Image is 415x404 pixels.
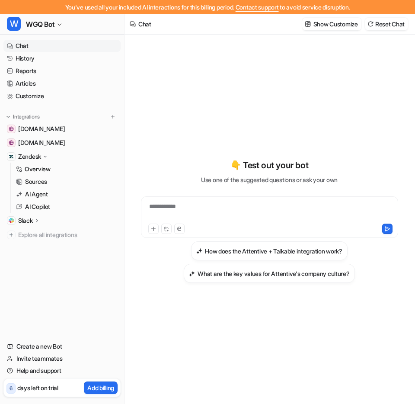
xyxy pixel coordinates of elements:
a: Articles [3,77,121,90]
p: 6 [10,385,13,392]
p: Overview [25,165,51,173]
span: W [7,17,21,31]
img: docs.attentive.com [9,140,14,145]
button: How does the Attentive + Talkable integration work?How does the Attentive + Talkable integration ... [191,241,348,260]
button: What are the key values for Attentive's company culture?What are the key values for Attentive's c... [184,264,354,283]
img: www.attentive.com [9,126,14,131]
p: days left on trial [17,383,58,392]
span: Explore all integrations [18,228,117,242]
button: Reset Chat [365,18,408,30]
button: Show Customize [302,18,361,30]
a: Explore all integrations [3,229,121,241]
a: Chat [3,40,121,52]
a: AI Agent [13,188,121,200]
a: docs.attentive.com[DOMAIN_NAME] [3,137,121,149]
p: Sources [25,177,47,186]
img: menu_add.svg [110,114,116,120]
a: Reports [3,65,121,77]
span: [DOMAIN_NAME] [18,138,65,147]
img: Slack [9,218,14,223]
span: Contact support [236,3,279,11]
p: AI Copilot [25,202,50,211]
img: How does the Attentive + Talkable integration work? [196,248,202,254]
p: Zendesk [18,152,41,161]
img: What are the key values for Attentive's company culture? [189,270,195,277]
h3: What are the key values for Attentive's company culture? [198,269,349,278]
a: Customize [3,90,121,102]
button: Add billing [84,382,118,394]
span: WGQ Bot [26,18,54,30]
img: customize [305,21,311,27]
button: Integrations [3,112,42,121]
a: Help and support [3,365,121,377]
div: Chat [138,19,151,29]
h3: How does the Attentive + Talkable integration work? [205,247,342,256]
p: AI Agent [25,190,48,199]
a: Invite teammates [3,353,121,365]
a: Create a new Bot [3,340,121,353]
span: [DOMAIN_NAME] [18,125,65,133]
p: Integrations [13,113,40,120]
p: Use one of the suggested questions or ask your own [201,175,338,184]
img: Zendesk [9,154,14,159]
a: www.attentive.com[DOMAIN_NAME] [3,123,121,135]
img: reset [367,21,373,27]
a: AI Copilot [13,201,121,213]
a: History [3,52,121,64]
a: Overview [13,163,121,175]
p: Add billing [87,383,114,392]
p: Show Customize [313,19,358,29]
p: Slack [18,216,33,225]
img: explore all integrations [7,231,16,239]
a: Sources [13,176,121,188]
img: expand menu [5,114,11,120]
p: 👇 Test out your bot [230,159,308,172]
